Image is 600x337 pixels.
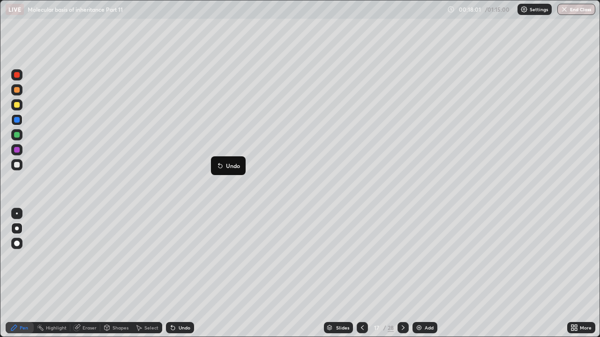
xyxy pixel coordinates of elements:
img: class-settings-icons [520,6,528,13]
div: 28 [388,323,394,332]
img: add-slide-button [415,324,423,331]
div: Slides [336,325,349,330]
button: End Class [557,4,595,15]
p: LIVE [8,6,21,13]
div: More [580,325,592,330]
div: Add [425,325,434,330]
div: Select [144,325,158,330]
div: Eraser [82,325,97,330]
div: Pen [20,325,28,330]
img: end-class-cross [561,6,568,13]
p: Undo [226,162,240,169]
div: Undo [179,325,190,330]
div: / [383,325,386,330]
button: Undo [215,160,242,171]
p: Settings [530,7,548,12]
p: Molecular basis of inheritance Part 11 [28,6,123,13]
div: 17 [372,325,381,330]
div: Highlight [46,325,67,330]
div: Shapes [112,325,128,330]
